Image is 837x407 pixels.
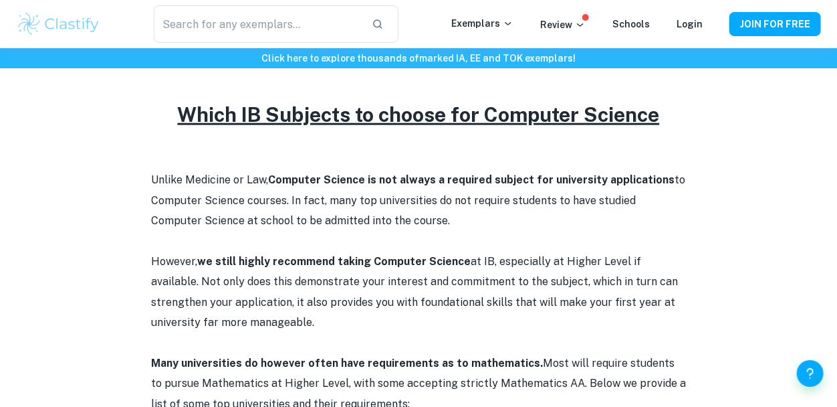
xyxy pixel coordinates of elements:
strong: Computer Science is not always a required subject for university applications [268,173,675,186]
strong: we still highly recommend taking Computer Science [197,255,471,268]
p: Review [540,17,586,32]
a: Schools [612,19,650,29]
input: Search for any exemplars... [154,5,362,43]
p: Exemplars [451,16,513,31]
img: Clastify logo [16,11,101,37]
h6: Click here to explore thousands of marked IA, EE and TOK exemplars ! [3,51,834,66]
u: Which IB Subjects to choose for Computer Science [178,102,660,127]
button: JOIN FOR FREE [729,12,821,36]
p: Unlike Medicine or Law, to Computer Science courses. In fact, many top universities do not requir... [151,170,686,231]
a: Login [677,19,703,29]
strong: Many universities do however often have requirements as to mathematics. [151,357,543,370]
button: Help and Feedback [797,360,824,387]
p: However, at IB, especially at Higher Level if available. Not only does this demonstrate your inte... [151,252,686,333]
